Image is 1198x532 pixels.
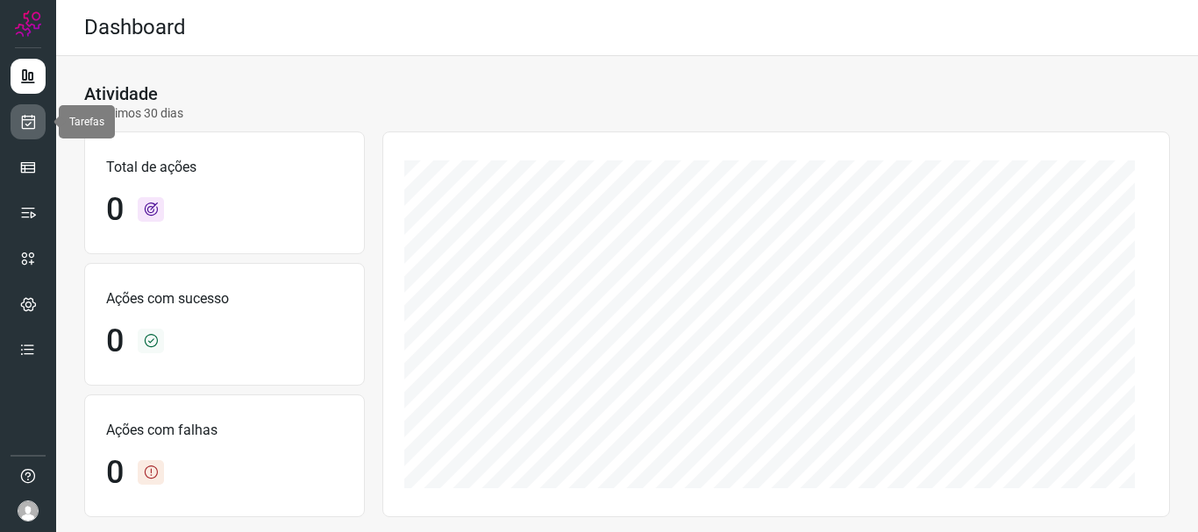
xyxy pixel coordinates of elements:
[106,323,124,360] h1: 0
[84,15,186,40] h2: Dashboard
[106,191,124,229] h1: 0
[106,420,343,441] p: Ações com falhas
[106,454,124,492] h1: 0
[106,288,343,309] p: Ações com sucesso
[15,11,41,37] img: Logo
[84,83,158,104] h3: Atividade
[106,157,343,178] p: Total de ações
[84,104,183,123] p: Últimos 30 dias
[69,116,104,128] span: Tarefas
[18,500,39,521] img: avatar-user-boy.jpg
